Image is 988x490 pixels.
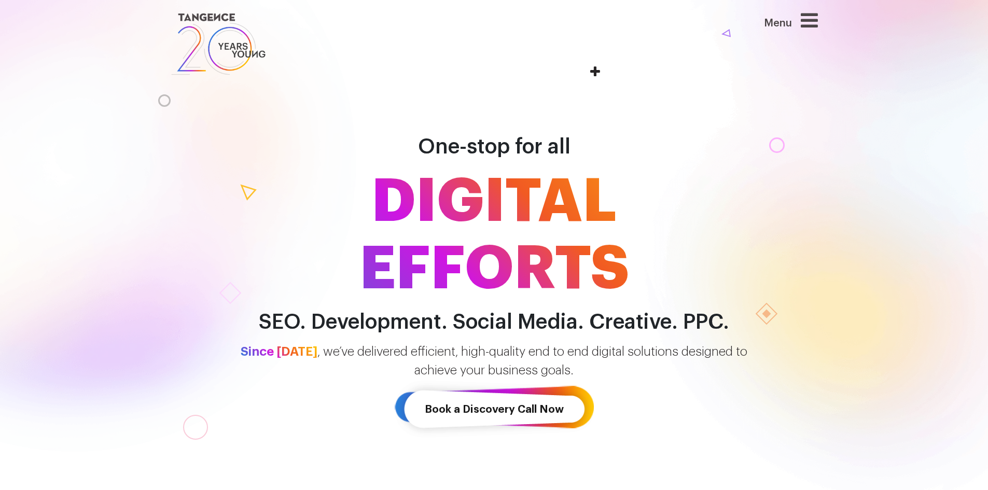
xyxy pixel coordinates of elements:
[418,136,570,157] span: One-stop for all
[199,342,790,380] p: , we’ve delivered efficient, high-quality end to end digital solutions designed to achieve your b...
[170,10,267,78] img: logo SVG
[199,311,790,334] h2: SEO. Development. Social Media. Creative. PPC.
[241,345,317,358] span: Since [DATE]
[199,168,790,303] span: DIGITAL EFFORTS
[395,380,594,439] a: Book a Discovery Call Now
